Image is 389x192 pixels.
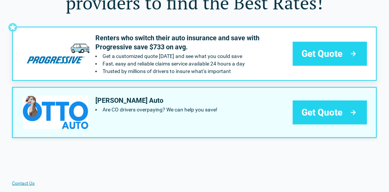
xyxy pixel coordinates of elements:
li: Are CO drivers overpaying? We can help you save! [95,107,217,113]
img: progressive's logo [22,37,89,70]
a: progressive's logoRenters who switch their auto insurance and save with Progressive save $733 on ... [12,27,377,81]
p: [PERSON_NAME] Auto [95,96,217,105]
p: Renters who switch their auto insurance and save with Progressive save $733 on avg. [95,34,287,52]
img: ottoinsurance's logo [22,96,89,129]
a: Contact Us [12,180,35,186]
li: Trusted by millions of drivers to insure what’s important [95,68,287,74]
li: Get a customized quote today and see what you could save [95,53,287,59]
span: Get Quote [302,107,343,119]
span: Get Quote [302,48,343,60]
a: ottoinsurance's logo[PERSON_NAME] AutoAre CO drivers overpaying? We can help you save!Get Quote [12,87,377,138]
li: Fast, easy and reliable claims service available 24 hours a day [95,61,287,67]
